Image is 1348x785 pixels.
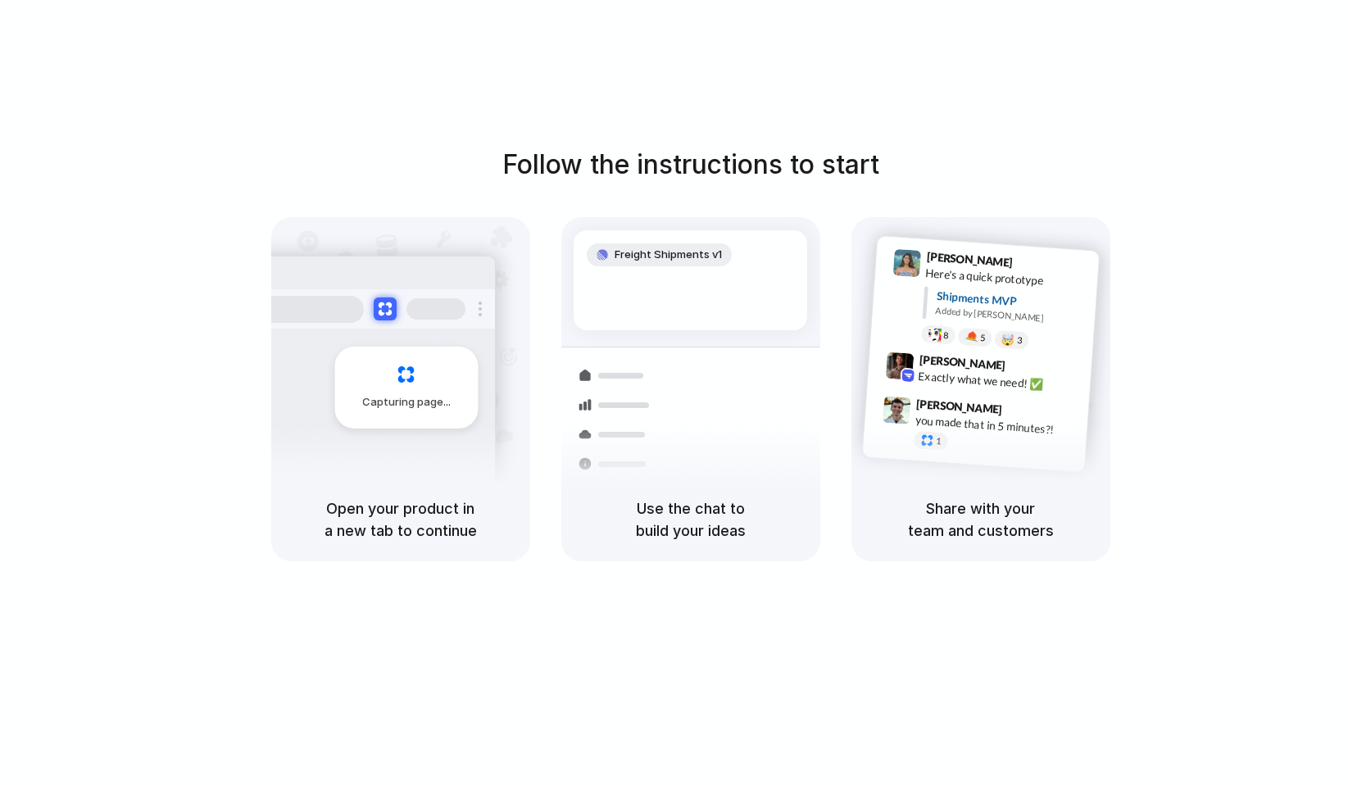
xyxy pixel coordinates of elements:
span: [PERSON_NAME] [915,395,1002,419]
span: 9:47 AM [1007,402,1041,422]
div: 🤯 [1001,334,1014,346]
span: 9:42 AM [1010,358,1043,378]
span: [PERSON_NAME] [926,247,1013,271]
span: [PERSON_NAME] [919,351,1005,374]
h5: Share with your team and customers [871,497,1091,542]
h5: Open your product in a new tab to continue [291,497,511,542]
div: Added by [PERSON_NAME] [935,304,1086,328]
div: you made that in 5 minutes?! [915,411,1078,439]
span: 1 [935,437,941,446]
span: Capturing page [362,394,453,411]
span: 8 [942,331,948,340]
h1: Follow the instructions to start [502,145,879,184]
h5: Use the chat to build your ideas [581,497,801,542]
span: 9:41 AM [1017,256,1051,275]
span: 3 [1016,336,1022,345]
div: Shipments MVP [936,288,1087,315]
div: Exactly what we need! ✅ [918,367,1082,395]
span: 5 [979,334,985,343]
div: Here's a quick prototype [924,265,1088,293]
span: Freight Shipments v1 [615,247,722,263]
